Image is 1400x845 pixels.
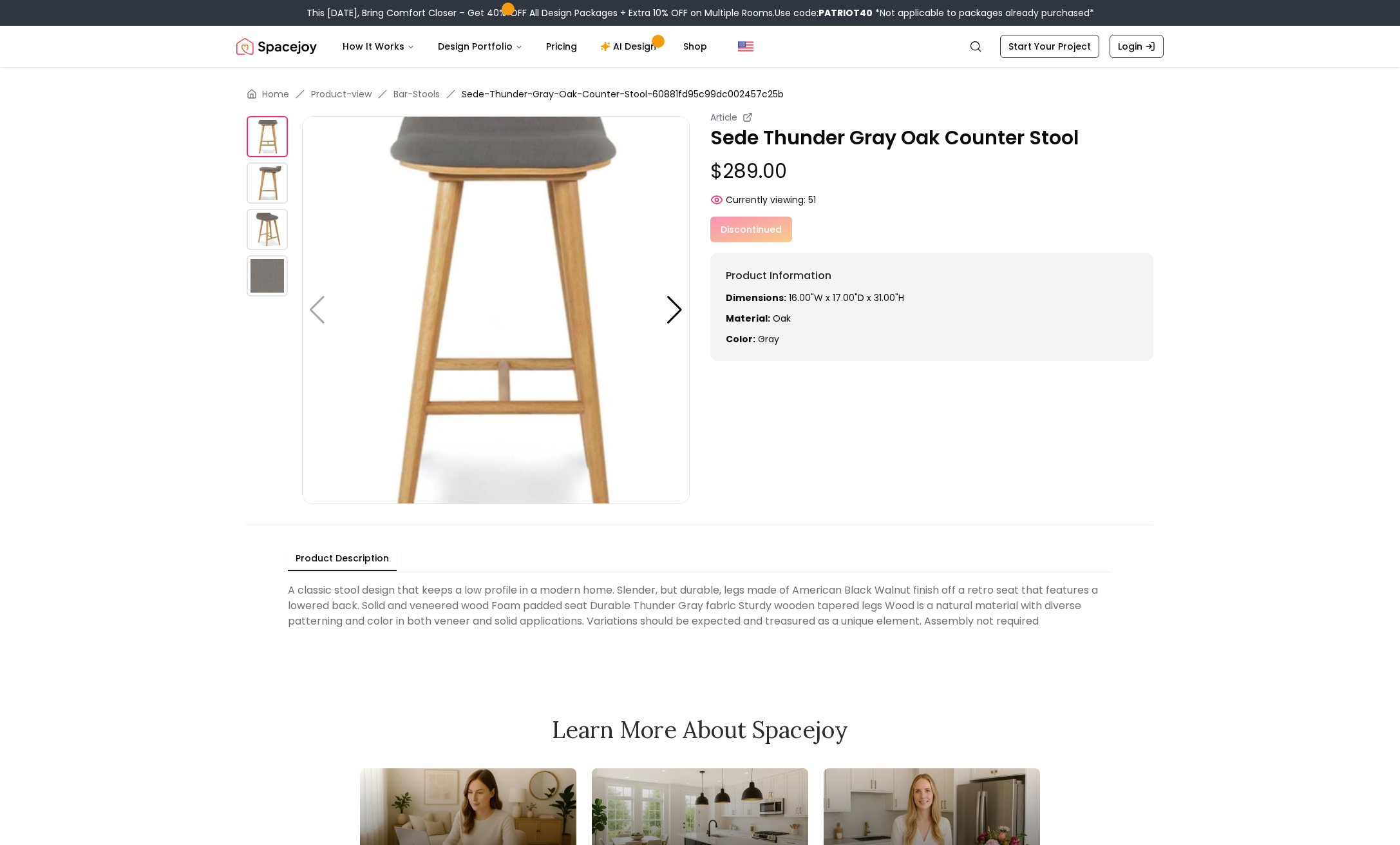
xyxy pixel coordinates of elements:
[710,160,1153,183] p: $289.00
[1000,35,1099,58] a: Start Your Project
[818,6,873,19] b: PATRIOT40
[726,268,1138,284] h6: Product Information
[236,26,1164,67] nav: Global
[590,34,670,59] a: AI Design
[311,88,372,101] a: Product-view
[393,88,440,101] a: Bar-Stools
[775,6,873,19] span: Use code:
[726,291,786,304] strong: Dimensions:
[236,34,317,59] img: Spacejoy Logo
[247,162,288,204] img: https://storage.googleapis.com/spacejoy-main/assets/60881fd95c99dc002457c25b/product_1_8mp472niagh9
[808,193,816,206] span: 51
[726,291,1138,304] p: 16.00"W x 17.00"D x 31.00"H
[873,6,1094,19] span: *Not applicable to packages already purchased*
[332,34,425,59] button: How It Works
[360,717,1040,743] h2: Learn More About Spacejoy
[302,116,690,504] img: https://storage.googleapis.com/spacejoy-main/assets/60881fd95c99dc002457c25b/product_0_lii8i1lcdceg
[673,34,717,59] a: Shop
[247,116,288,157] img: https://storage.googleapis.com/spacejoy-main/assets/60881fd95c99dc002457c25b/product_0_lii8i1lcdceg
[726,312,770,325] strong: Material:
[236,34,317,59] a: Spacejoy
[726,333,755,345] strong: Color:
[462,88,784,101] span: Sede-Thunder-Gray-Oak-Counter-Stool-60881fd95c99dc002457c25b
[288,578,1112,634] div: A classic stool design that keeps a low profile in a modern home. Slender, but durable, legs made...
[247,88,1153,101] nav: breadcrumb
[247,209,288,250] img: https://storage.googleapis.com/spacejoy-main/assets/60881fd95c99dc002457c25b/product_2_dago8kg7460i
[710,126,1153,150] p: Sede Thunder Gray Oak Counter Stool
[262,88,289,101] a: Home
[307,6,1094,19] div: This [DATE], Bring Comfort Closer – Get 40% OFF All Design Packages + Extra 10% OFF on Multiple R...
[288,547,397,571] button: Product Description
[726,193,806,206] span: Currently viewing:
[428,34,533,59] button: Design Portfolio
[1110,35,1164,58] a: Login
[536,34,587,59] a: Pricing
[247,255,288,296] img: https://storage.googleapis.com/spacejoy-main/assets/60881fd95c99dc002457c25b/product_0_3ma97efli396
[773,312,791,325] span: Oak
[738,39,753,54] img: United States
[758,333,779,345] span: gray
[710,111,737,124] small: Article
[332,34,717,59] nav: Main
